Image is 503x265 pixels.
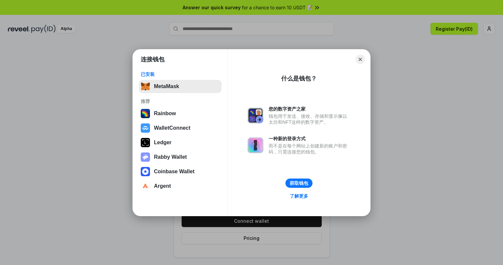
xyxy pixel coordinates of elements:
div: 已安装 [141,71,220,77]
div: WalletConnect [154,125,191,131]
a: 了解更多 [286,192,312,200]
div: 了解更多 [290,193,308,199]
button: Coinbase Wallet [139,165,222,178]
div: MetaMask [154,83,179,89]
img: svg+xml,%3Csvg%20width%3D%22120%22%20height%3D%22120%22%20viewBox%3D%220%200%20120%20120%22%20fil... [141,109,150,118]
img: svg+xml,%3Csvg%20fill%3D%22none%22%20height%3D%2233%22%20viewBox%3D%220%200%2035%2033%22%20width%... [141,82,150,91]
button: Rainbow [139,107,222,120]
div: Argent [154,183,171,189]
div: 钱包用于发送、接收、存储和显示像以太坊和NFT这样的数字资产。 [269,113,350,125]
img: svg+xml,%3Csvg%20width%3D%2228%22%20height%3D%2228%22%20viewBox%3D%220%200%2028%2028%22%20fill%3D... [141,182,150,191]
button: Argent [139,180,222,193]
img: svg+xml,%3Csvg%20width%3D%2228%22%20height%3D%2228%22%20viewBox%3D%220%200%2028%2028%22%20fill%3D... [141,123,150,133]
div: 您的数字资产之家 [269,106,350,112]
img: svg+xml,%3Csvg%20xmlns%3D%22http%3A%2F%2Fwww.w3.org%2F2000%2Fsvg%22%20fill%3D%22none%22%20viewBox... [141,152,150,162]
button: MetaMask [139,80,222,93]
div: Rabby Wallet [154,154,187,160]
div: 获取钱包 [290,180,308,186]
div: Ledger [154,140,171,146]
div: 一种新的登录方式 [269,136,350,142]
h1: 连接钱包 [141,55,164,63]
div: 推荐 [141,98,220,104]
div: Coinbase Wallet [154,169,194,175]
img: svg+xml,%3Csvg%20xmlns%3D%22http%3A%2F%2Fwww.w3.org%2F2000%2Fsvg%22%20fill%3D%22none%22%20viewBox... [248,137,263,153]
div: 而不是在每个网站上创建新的账户和密码，只需连接您的钱包。 [269,143,350,155]
button: Ledger [139,136,222,149]
img: svg+xml,%3Csvg%20xmlns%3D%22http%3A%2F%2Fwww.w3.org%2F2000%2Fsvg%22%20width%3D%2228%22%20height%3... [141,138,150,147]
div: 什么是钱包？ [281,75,317,83]
button: 获取钱包 [285,179,312,188]
img: svg+xml,%3Csvg%20width%3D%2228%22%20height%3D%2228%22%20viewBox%3D%220%200%2028%2028%22%20fill%3D... [141,167,150,176]
button: Close [356,55,365,64]
button: Rabby Wallet [139,150,222,164]
button: WalletConnect [139,121,222,135]
div: Rainbow [154,111,176,116]
img: svg+xml,%3Csvg%20xmlns%3D%22http%3A%2F%2Fwww.w3.org%2F2000%2Fsvg%22%20fill%3D%22none%22%20viewBox... [248,108,263,123]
